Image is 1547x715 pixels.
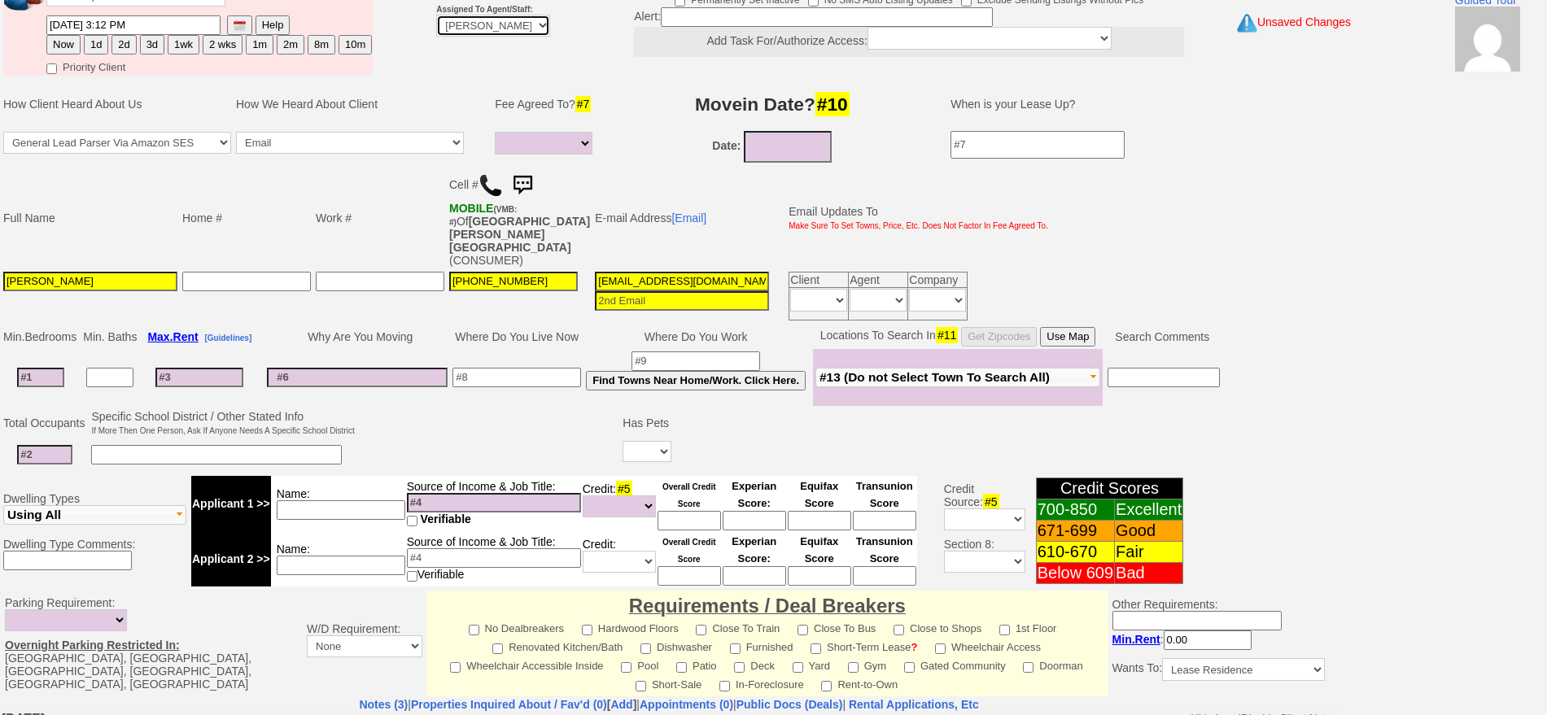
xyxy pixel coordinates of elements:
[853,566,916,586] input: Ask Customer: Do You Know Your Transunion Credit Score
[406,476,582,531] td: Source of Income & Job Title:
[920,473,1028,589] td: Credit Source: Section 8:
[303,591,426,696] td: W/D Requirement:
[271,476,406,531] td: Name:
[1,1,48,25] b: [DATE]
[449,205,517,227] font: (VMB: #)
[798,617,876,636] label: Close To Bus
[234,20,246,32] img: [calendar icon]
[662,482,716,508] font: Overall Credit Score
[65,201,106,215] a: [Reply]
[436,5,532,14] b: Assigned To Agent/Staff:
[636,674,701,692] label: Short-Sale
[629,595,906,617] font: Requirements / Deal Breakers
[1112,661,1325,674] nobr: Wants To:
[1,167,180,269] td: Full Name
[849,272,908,287] td: Agent
[84,35,108,54] button: 1d
[111,35,136,54] button: 2d
[204,330,251,343] a: [Guidelines]
[961,327,1037,347] button: Get Zipcodes
[640,643,651,654] input: Dishwasher
[271,531,406,586] td: Name:
[934,80,1327,129] td: When is your Lease Up?
[7,508,61,521] span: Using All
[65,98,1298,200] u: Lore ip dolorsitam consectetur adipi 5el Se, Doe Temporin, UT, 91898 - l {etdo-magnaaliqu: enim} ...
[586,371,806,390] button: Find Towns Near Home/Work. Click Here.
[732,535,776,565] font: Experian Score:
[1036,478,1183,499] td: Credit Scores
[820,329,1096,342] nobr: Locations To Search In
[856,480,913,509] font: Transunion Score
[203,35,243,54] button: 2 wks
[1,325,81,349] td: Min.
[595,291,769,311] input: 2nd Email
[736,698,843,711] a: Public Docs (Deals)
[776,167,1051,269] td: Email Updates To
[1455,7,1520,72] img: ce6890d70c4a04e1071fc5653fa29c94
[723,566,786,586] input: Ask Customer: Do You Know Your Experian Credit Score
[815,368,1100,387] button: #13 (Do not Select Town To Search All)
[89,408,356,438] td: Specific School District / Other Stated Info
[450,655,603,674] label: Wheelchair Accessible Inside
[17,368,64,387] input: #1
[267,368,448,387] input: #6
[793,662,803,673] input: Yard
[1,80,234,129] td: How Client Heard About Us
[180,167,313,269] td: Home #
[800,480,838,509] font: Equifax Score
[313,167,447,269] td: Work #
[407,493,581,512] input: #4
[1036,521,1114,542] td: 671-699
[24,330,76,343] span: Bedrooms
[147,330,198,343] b: Max.
[856,535,913,565] font: Transunion Score
[640,636,712,655] label: Dishwasher
[1,88,28,97] font: [DATE]
[1309,26,1332,40] font: Log
[819,370,1050,384] span: #13 (Do not Select Town To Search All)
[696,625,706,635] input: Close To Train
[469,625,479,635] input: No Dealbreakers
[723,511,786,530] input: Ask Customer: Do You Know Your Experian Credit Score
[1,473,189,589] td: Dwelling Types Dwelling Type Comments:
[1,73,44,98] b: [DATE]
[256,15,291,35] button: Help
[730,643,741,654] input: Furnished
[950,131,1125,159] input: #7
[894,617,981,636] label: Close to Shops
[411,698,636,711] b: [ ]
[999,617,1057,636] label: 1st Floor
[449,215,590,254] b: [GEOGRAPHIC_DATA][PERSON_NAME][GEOGRAPHIC_DATA]
[479,173,503,198] img: call.png
[848,662,859,673] input: Gym
[450,325,583,349] td: Where Do You Live Now
[894,625,904,635] input: Close to Shops
[1237,13,1257,33] img: warning.png
[65,26,1298,54] i: Received Voicemail: um hi good afternoon uh my name is [PERSON_NAME] and I'm calling in regards t...
[46,63,57,74] input: Priority Client
[732,480,776,509] font: Experian Score:
[449,202,493,215] font: MOBILE
[719,681,730,691] input: In-Foreclosure
[1115,521,1183,542] td: Good
[911,641,917,653] b: ?
[936,327,958,343] span: #11
[935,643,946,654] input: Wheelchair Access
[1036,499,1114,521] td: 700-850
[17,445,72,464] input: #2
[853,511,916,530] input: Ask Customer: Do You Know Your Transunion Credit Score
[1040,327,1095,347] button: Use Map
[634,27,1184,57] center: Add Task For/Authorize Access:
[696,617,780,636] label: Close To Train
[821,681,832,691] input: Rent-to-Own
[583,325,808,349] td: Where Do You Work
[904,655,1006,674] label: Gated Community
[469,617,565,636] label: No Dealbreakers
[1115,563,1183,584] td: Bad
[1108,591,1329,696] td: Other Requirements:
[492,643,503,654] input: Renovated Kitchen/Bath
[798,625,808,635] input: Close To Bus
[935,636,1041,655] label: Wheelchair Access
[1036,542,1114,563] td: 610-670
[658,511,721,530] input: Ask Customer: Do You Know Your Overall Credit Score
